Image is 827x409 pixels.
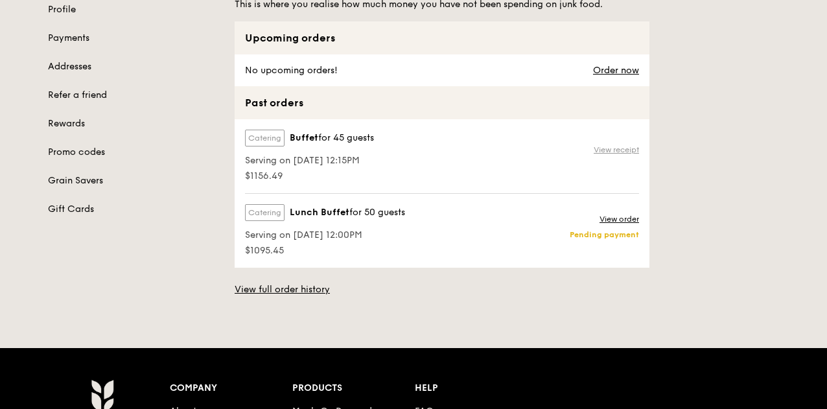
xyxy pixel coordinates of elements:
label: Catering [245,130,285,146]
a: Promo codes [48,146,219,159]
a: Payments [48,32,219,45]
div: No upcoming orders! [235,54,345,86]
span: $1095.45 [245,244,405,257]
div: Help [415,379,537,397]
div: Products [292,379,415,397]
a: Grain Savers [48,174,219,187]
a: View full order history [235,283,330,296]
span: for 50 guests [349,207,405,218]
span: Serving on [DATE] 12:15PM [245,154,374,167]
a: Order now [593,65,639,76]
div: Past orders [235,86,649,119]
a: Profile [48,3,219,16]
span: Lunch Buffet [290,206,349,219]
div: Upcoming orders [235,21,649,54]
div: Company [170,379,292,397]
span: Buffet [290,132,318,145]
span: Serving on [DATE] 12:00PM [245,229,405,242]
a: Rewards [48,117,219,130]
a: View receipt [594,145,639,155]
p: Pending payment [570,229,639,240]
a: View order [600,214,639,224]
span: $1156.49 [245,170,374,183]
label: Catering [245,204,285,221]
a: Gift Cards [48,203,219,216]
a: Refer a friend [48,89,219,102]
a: Addresses [48,60,219,73]
span: for 45 guests [318,132,374,143]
